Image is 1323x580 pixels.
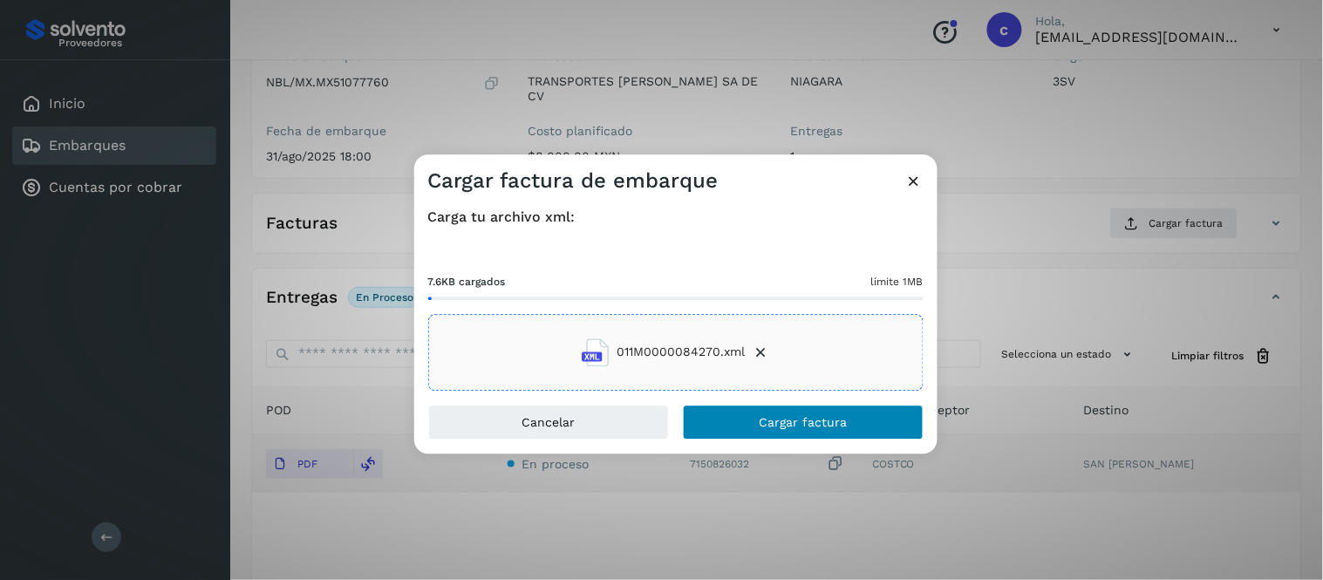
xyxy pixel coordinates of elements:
[871,274,924,290] span: límite 1MB
[522,416,575,428] span: Cancelar
[428,405,669,440] button: Cancelar
[759,416,847,428] span: Cargar factura
[683,405,924,440] button: Cargar factura
[428,208,924,225] h4: Carga tu archivo xml:
[428,168,719,194] h3: Cargar factura de embarque
[428,274,506,290] span: 7.6KB cargados
[617,344,745,362] span: 011M0000084270.xml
